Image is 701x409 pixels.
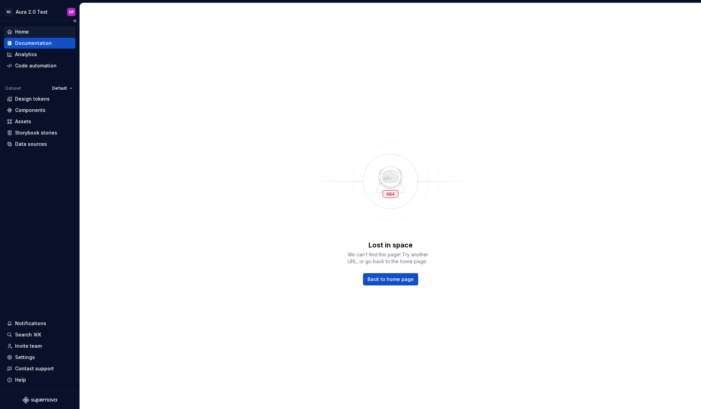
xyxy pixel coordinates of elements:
[15,320,46,327] div: Notifications
[4,93,75,104] a: Design tokens
[15,118,31,125] div: Assets
[4,49,75,60] a: Analytics
[368,240,413,250] p: Lost in space
[4,105,75,116] a: Components
[15,62,57,69] div: Code automation
[69,9,74,15] div: GP
[363,273,418,285] a: Back to home page
[15,51,37,58] div: Analytics
[15,354,35,361] div: Settings
[49,84,75,93] button: Default
[348,251,433,265] span: We can’t find this page! Try another URL, or go back to the home page.
[4,329,75,340] button: Search ⌘K
[23,397,57,404] svg: Supernova Logo
[4,374,75,385] button: Help
[15,107,46,114] div: Components
[15,28,29,35] div: Home
[4,26,75,37] a: Home
[15,40,52,47] div: Documentation
[4,38,75,49] a: Documentation
[4,127,75,138] a: Storybook stories
[4,341,75,352] a: Invite team
[4,352,75,363] a: Settings
[1,4,78,19] button: ADAura 2.0 TestGP
[15,141,47,148] div: Data sources
[4,60,75,71] a: Code automation
[4,139,75,150] a: Data sources
[367,276,414,283] span: Back to home page
[4,318,75,329] button: Notifications
[15,376,26,383] div: Help
[5,86,21,91] div: Dataset
[52,86,67,91] span: Default
[5,8,13,16] div: AD
[4,363,75,374] button: Contact support
[16,9,48,15] div: Aura 2.0 Test
[15,129,57,136] div: Storybook stories
[70,16,80,26] button: Collapse sidebar
[4,116,75,127] a: Assets
[15,343,42,349] div: Invite team
[15,365,54,372] div: Contact support
[15,95,50,102] div: Design tokens
[15,331,41,338] div: Search ⌘K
